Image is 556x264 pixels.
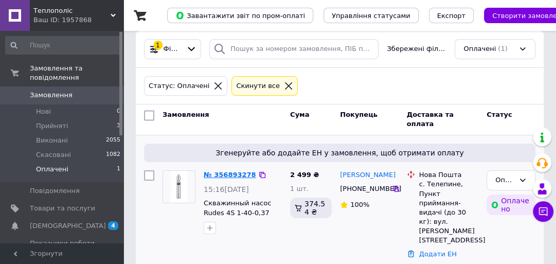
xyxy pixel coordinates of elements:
span: Повідомлення [30,186,80,196]
div: Оплачено [487,195,535,215]
button: Чат з покупцем [533,201,553,222]
span: Замовлення та повідомлення [30,64,123,82]
a: Фото товару [163,170,195,203]
a: [PERSON_NAME] [340,170,396,180]
span: Доставка та оплата [407,111,454,128]
div: Статус: Оплачені [147,81,211,92]
span: Товари та послуги [30,204,95,213]
span: 2 499 ₴ [290,171,319,179]
input: Пошук [5,36,121,55]
div: Нова Пошта [419,170,478,180]
div: Cкинути все [234,81,282,92]
div: Оплачено [495,175,514,186]
span: Скасовані [36,150,71,160]
button: Завантажити звіт по пром-оплаті [167,8,313,23]
div: с. Телепине, Пункт приймання-видачі (до 30 кг): вул. [PERSON_NAME][STREET_ADDRESS] [419,180,478,245]
span: Показники роботи компанії [30,239,95,257]
span: Теплополіс [33,6,111,15]
span: Завантажити звіт по пром-оплаті [175,11,305,20]
span: Управління статусами [332,12,410,20]
button: Управління статусами [324,8,419,23]
span: Фільтри [164,44,182,54]
span: 1 [117,165,120,174]
span: Експорт [437,12,466,20]
span: Cума [290,111,309,118]
a: Додати ЕН [419,250,457,258]
span: 1082 [106,150,120,160]
div: 374.54 ₴ [290,198,332,218]
span: Збережені фільтри: [387,44,446,54]
span: Оплачені [36,165,68,174]
span: Виконані [36,136,68,145]
span: Оплачені [463,44,496,54]
span: Замовлення [163,111,209,118]
button: Експорт [429,8,474,23]
span: Прийняті [36,121,68,131]
a: Скважинный насос Rudes 4S 1-40-0,37 [204,199,271,217]
span: (1) [498,45,507,52]
span: Нові [36,107,51,116]
span: Замовлення [30,91,73,100]
input: Пошук за номером замовлення, ПІБ покупця, номером телефону, Email, номером накладної [209,39,379,59]
a: № 356893278 [204,171,256,179]
div: 1 [153,41,163,50]
img: Фото товару [171,171,187,203]
span: 4 [108,221,118,230]
span: 1 шт. [290,185,309,192]
span: Згенеруйте або додайте ЕН у замовлення, щоб отримати оплату [148,148,531,158]
span: 15:16[DATE] [204,185,249,193]
span: [PHONE_NUMBER] [340,185,401,192]
div: Ваш ID: 1957868 [33,15,123,25]
span: 2055 [106,136,120,145]
span: Статус [487,111,512,118]
span: Покупець [340,111,378,118]
span: 3 [117,121,120,131]
span: 100% [350,201,369,208]
span: [DEMOGRAPHIC_DATA] [30,221,106,231]
span: 0 [117,107,120,116]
